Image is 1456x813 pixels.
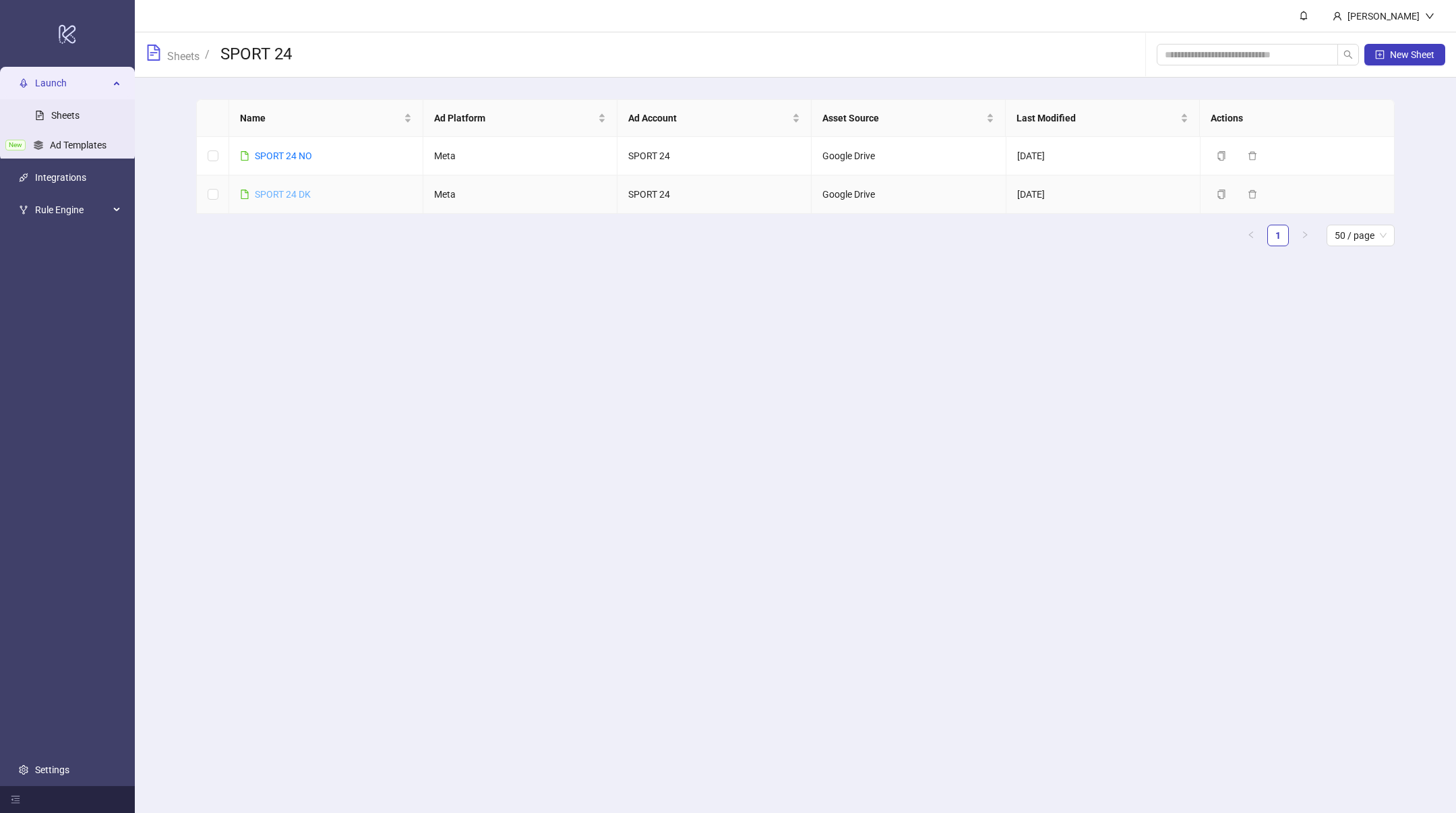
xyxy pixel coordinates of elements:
span: copy [1217,190,1226,199]
a: 1 [1268,225,1288,246]
span: user [1333,11,1342,21]
a: Sheets [51,110,80,121]
th: Actions [1200,100,1394,137]
th: Ad Account [617,100,812,137]
td: Meta [423,137,617,175]
span: down [1425,11,1434,21]
div: [PERSON_NAME] [1342,9,1425,24]
td: [DATE] [1006,175,1201,214]
td: Meta [423,175,617,214]
span: bell [1299,11,1308,20]
span: file [240,190,249,199]
li: / [205,44,210,65]
td: Google Drive [812,137,1006,175]
a: Integrations [35,172,86,183]
a: SPORT 24 NO [255,150,312,161]
span: Asset Source [822,111,983,125]
div: Page Size [1327,225,1395,246]
span: Ad Account [628,111,789,125]
span: Name [240,111,401,125]
span: file-text [146,45,162,61]
span: file [240,151,249,161]
span: 50 / page [1335,225,1387,246]
td: SPORT 24 [617,137,812,175]
span: search [1343,50,1353,59]
span: delete [1248,190,1257,199]
span: fork [19,205,28,215]
li: Previous Page [1240,225,1262,246]
span: Last Modified [1017,111,1178,125]
button: left [1240,225,1262,246]
th: Ad Platform [423,100,617,137]
h3: SPORT 24 [220,44,292,65]
td: SPORT 24 [617,175,812,214]
button: New Sheet [1364,44,1445,65]
span: Ad Platform [434,111,595,125]
th: Last Modified [1006,100,1200,137]
span: Launch [35,69,109,96]
span: menu-fold [11,795,20,804]
span: New Sheet [1390,49,1434,60]
button: right [1294,225,1316,246]
span: Rule Engine [35,196,109,223]
span: rocket [19,78,28,88]
td: [DATE] [1006,137,1201,175]
span: delete [1248,151,1257,161]
span: right [1301,231,1309,239]
td: Google Drive [812,175,1006,214]
li: 1 [1267,225,1289,246]
span: left [1247,231,1255,239]
li: Next Page [1294,225,1316,246]
span: plus-square [1375,50,1385,59]
a: Sheets [164,48,202,63]
a: Ad Templates [50,140,107,150]
a: Settings [35,764,69,775]
span: copy [1217,151,1226,161]
th: Asset Source [812,100,1006,137]
th: Name [229,100,423,137]
a: SPORT 24 DK [255,189,311,200]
